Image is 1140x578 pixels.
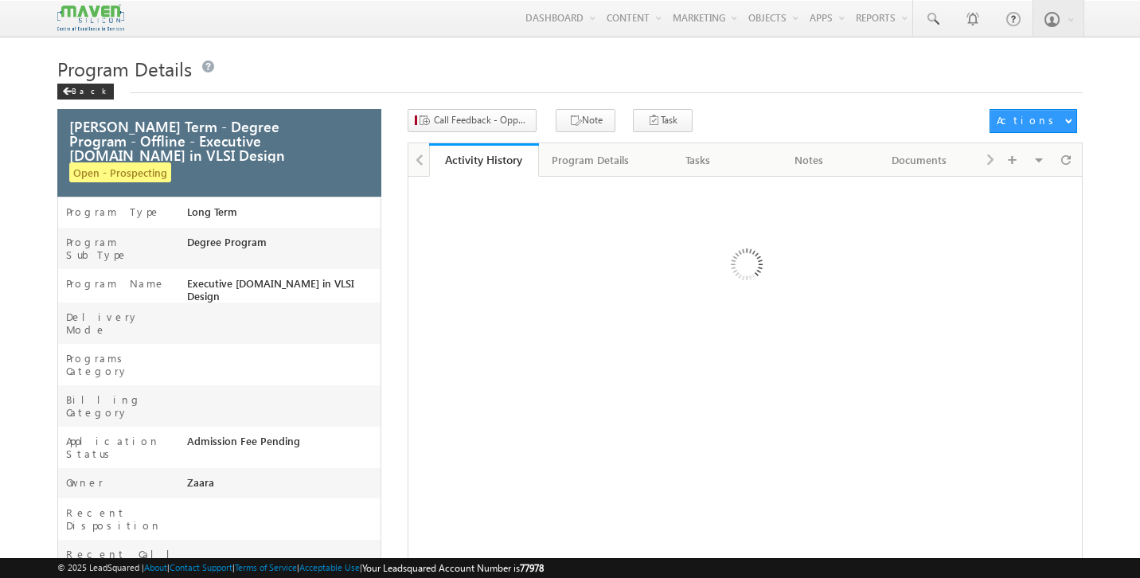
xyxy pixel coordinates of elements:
[57,84,114,100] div: Back
[997,113,1060,127] div: Actions
[362,562,544,574] span: Your Leadsquared Account Number is
[57,560,544,576] span: © 2025 LeadSquared | | | | |
[66,393,187,419] label: Billing Category
[66,205,161,218] label: Program Type
[69,162,171,182] span: Open - Prospecting
[66,476,103,489] label: Owner
[434,113,529,127] span: Call Feedback - Opportunity
[429,143,540,177] a: Activity History
[299,562,360,572] a: Acceptable Use
[539,143,643,177] a: Program Details
[520,562,544,574] span: 77978
[552,150,629,170] div: Program Details
[66,277,166,290] label: Program Name
[408,109,537,132] button: Call Feedback - Opportunity
[754,143,865,177] a: Notes
[66,236,187,261] label: Program SubType
[66,548,187,573] label: Recent Call Notes
[877,150,961,170] div: Documents
[556,109,615,132] button: Note
[767,150,850,170] div: Notes
[66,310,187,336] label: Delivery Mode
[441,152,528,167] div: Activity History
[66,435,187,460] label: Application Status
[235,562,297,572] a: Terms of Service
[69,119,334,162] span: [PERSON_NAME] Term - Degree Program - Offline - Executive [DOMAIN_NAME] in VLSI Design
[656,150,740,170] div: Tasks
[187,435,300,447] span: Admission Fee Pending
[57,4,124,32] img: Custom Logo
[663,185,828,350] img: Loading ...
[187,476,214,489] span: Zaara
[187,277,372,303] span: Executive [DOMAIN_NAME] in VLSI Design
[187,236,267,248] span: Degree Program
[144,562,167,572] a: About
[633,109,693,132] button: Task
[57,56,192,81] span: Program Details
[187,205,237,218] span: Long Term
[643,143,754,177] a: Tasks
[66,352,187,377] label: Programs Category
[865,143,975,177] a: Documents
[990,109,1077,133] button: Actions
[170,562,232,572] a: Contact Support
[66,506,187,532] label: Recent Disposition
